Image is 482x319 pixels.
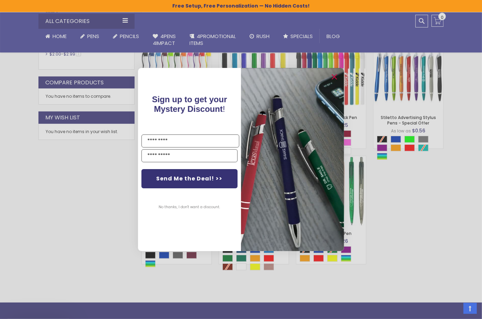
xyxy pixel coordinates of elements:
[329,71,340,82] button: Close dialog
[156,199,224,216] button: No thanks, I don't want a discount.
[141,169,238,188] button: Send Me the Deal! >>
[152,95,227,114] span: Sign up to get your Mystery Discount
[152,95,227,114] span: !
[241,68,344,251] img: pop-up-image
